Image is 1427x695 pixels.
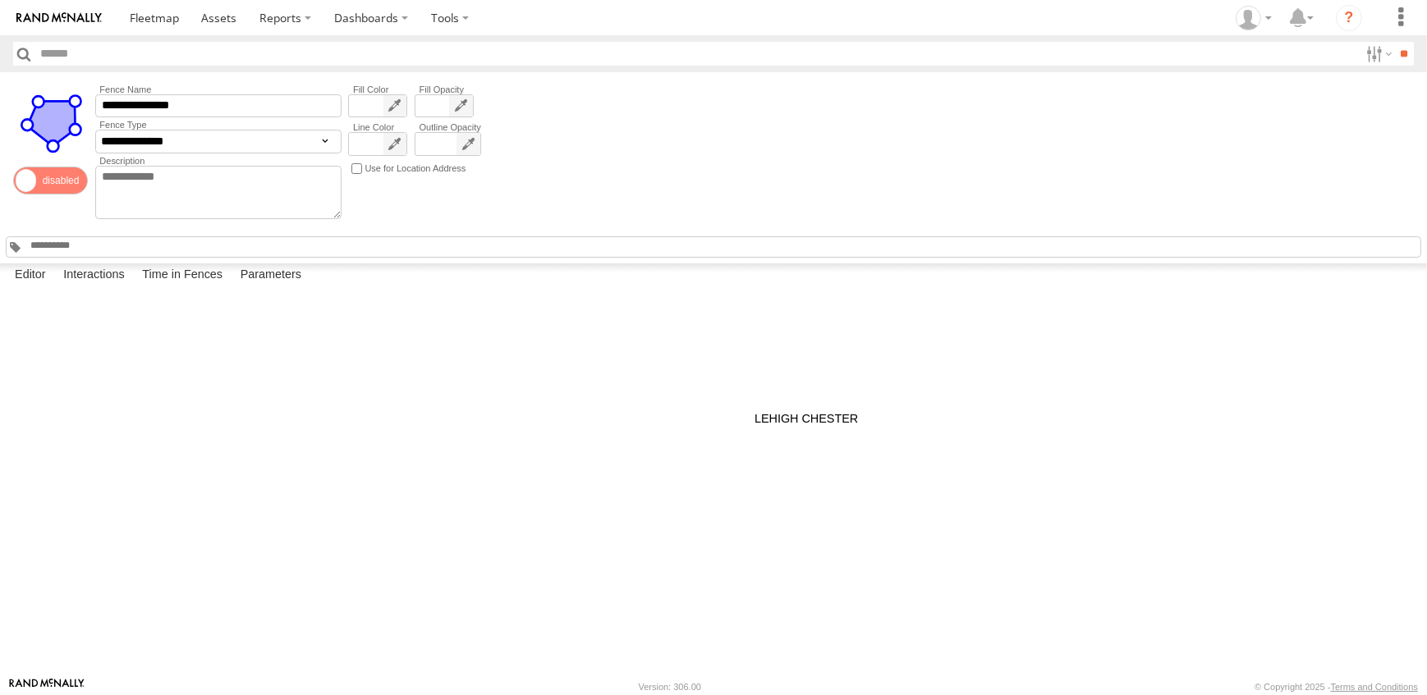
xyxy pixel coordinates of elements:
div: LEHIGH CHESTER [746,404,866,437]
a: Visit our Website [9,679,85,695]
i: ? [1336,5,1362,31]
label: Interactions [55,263,133,286]
label: Fill Opacity [415,85,474,94]
label: Fence Name [95,85,342,94]
label: Outline Opacity [415,122,481,132]
label: Search Filter Options [1360,42,1395,66]
label: Editor [7,263,54,286]
div: © Copyright 2025 - [1255,682,1418,692]
label: Parameters [232,263,310,286]
label: Line Color [348,122,407,132]
label: Time in Fences [134,263,231,286]
label: Description [95,156,342,166]
label: Fill Color [348,85,407,94]
div: Barbara McNamee [1230,6,1278,30]
label: Fence Type [95,120,342,130]
a: Terms and Conditions [1331,682,1418,692]
span: Enable/Disable Status [13,167,88,194]
label: Use for Location Address [365,161,466,176]
img: rand-logo.svg [16,12,102,24]
div: Version: 306.00 [639,682,701,692]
